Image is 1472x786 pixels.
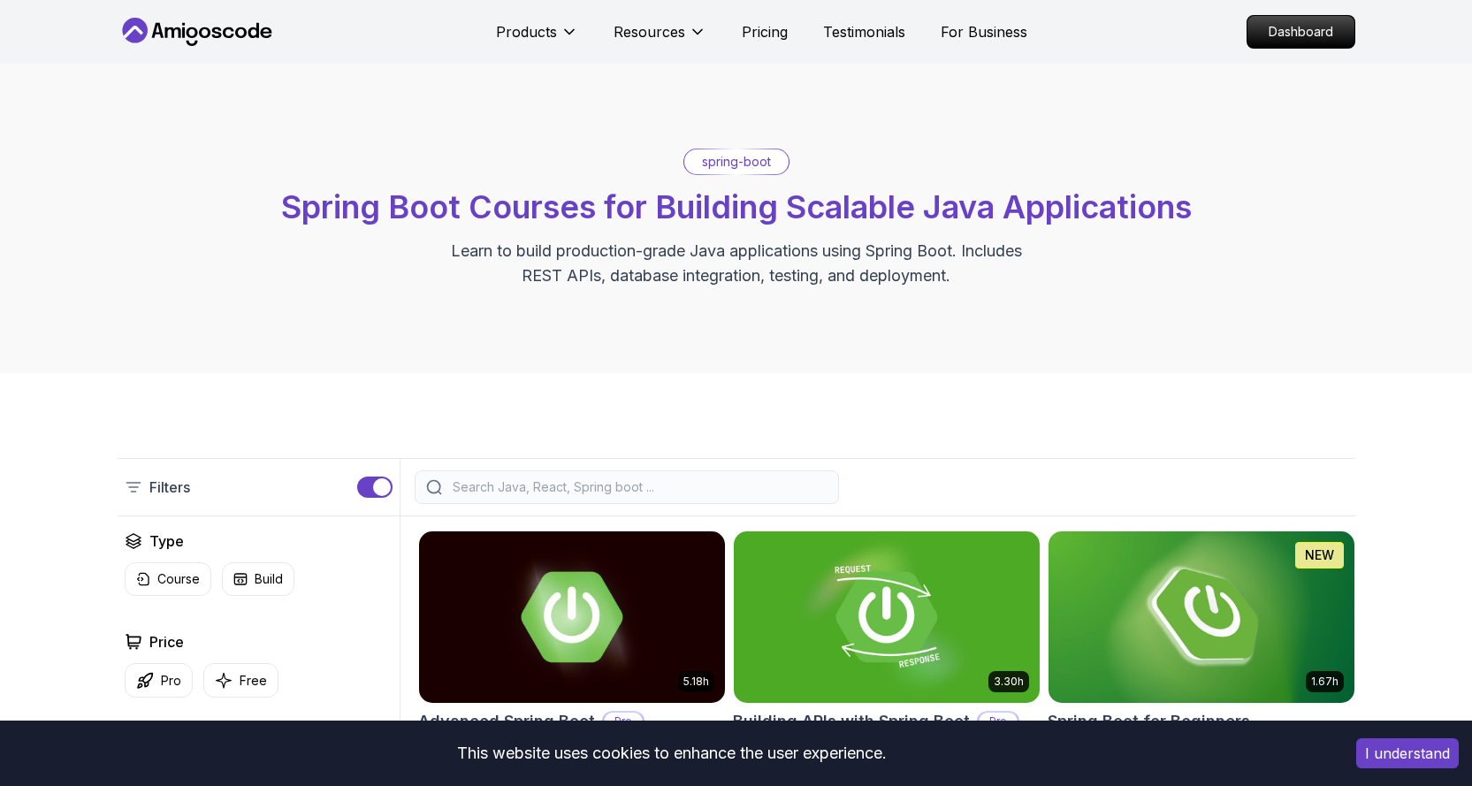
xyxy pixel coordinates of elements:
p: Learn to build production-grade Java applications using Spring Boot. Includes REST APIs, database... [439,239,1033,288]
a: Dashboard [1247,15,1355,49]
button: Pro [125,663,193,698]
p: 1.67h [1311,675,1339,689]
h2: Advanced Spring Boot [418,709,595,734]
p: Pro [161,672,181,690]
h2: Price [149,631,184,652]
a: Pricing [742,21,788,42]
div: This website uses cookies to enhance the user experience. [13,734,1330,773]
button: Products [496,21,578,57]
img: Advanced Spring Boot card [419,531,725,703]
h2: Type [149,530,184,552]
input: Search Java, React, Spring boot ... [449,478,828,496]
h2: Spring Boot for Beginners [1048,709,1250,734]
button: Resources [614,21,706,57]
p: 3.30h [994,675,1024,689]
p: Products [496,21,557,42]
p: Dashboard [1247,16,1354,48]
a: For Business [941,21,1027,42]
p: spring-boot [702,153,771,171]
h2: Building APIs with Spring Boot [733,709,970,734]
p: Build [255,570,283,588]
img: Spring Boot for Beginners card [1049,531,1354,703]
a: Testimonials [823,21,905,42]
p: Course [157,570,200,588]
button: Accept cookies [1356,738,1459,768]
button: Course [125,562,211,596]
p: 5.18h [683,675,709,689]
p: NEW [1305,546,1334,564]
p: Filters [149,477,190,498]
button: Build [222,562,294,596]
p: Pro [979,713,1018,730]
p: Pro [604,713,643,730]
p: Resources [614,21,685,42]
span: Spring Boot Courses for Building Scalable Java Applications [281,187,1192,226]
img: Building APIs with Spring Boot card [734,531,1040,703]
p: Free [240,672,267,690]
a: Spring Boot for Beginners card1.67hNEWSpring Boot for BeginnersBuild a CRUD API with Spring Boot ... [1048,530,1355,775]
button: Free [203,663,278,698]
